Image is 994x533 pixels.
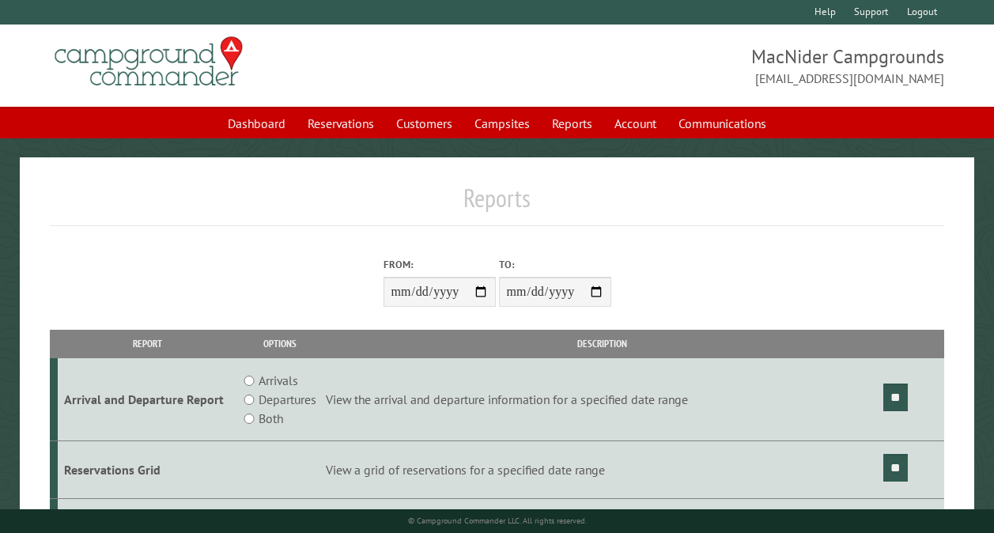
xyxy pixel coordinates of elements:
small: © Campground Commander LLC. All rights reserved. [408,516,587,526]
a: Reports [542,108,602,138]
a: Communications [669,108,776,138]
label: Departures [259,390,316,409]
a: Reservations [298,108,384,138]
label: To: [499,257,611,272]
td: Reservations Grid [58,441,237,499]
label: Arrivals [259,371,298,390]
th: Options [236,330,323,357]
span: MacNider Campgrounds [EMAIL_ADDRESS][DOMAIN_NAME] [497,43,945,88]
a: Dashboard [218,108,295,138]
img: Campground Commander [50,31,248,93]
td: View the arrival and departure information for a specified date range [323,358,881,441]
label: Both [259,409,283,428]
h1: Reports [50,183,944,226]
th: Description [323,330,881,357]
td: View a grid of reservations for a specified date range [323,441,881,499]
th: Report [58,330,237,357]
a: Campsites [465,108,539,138]
td: Arrival and Departure Report [58,358,237,441]
a: Customers [387,108,462,138]
a: Account [605,108,666,138]
label: From: [384,257,496,272]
